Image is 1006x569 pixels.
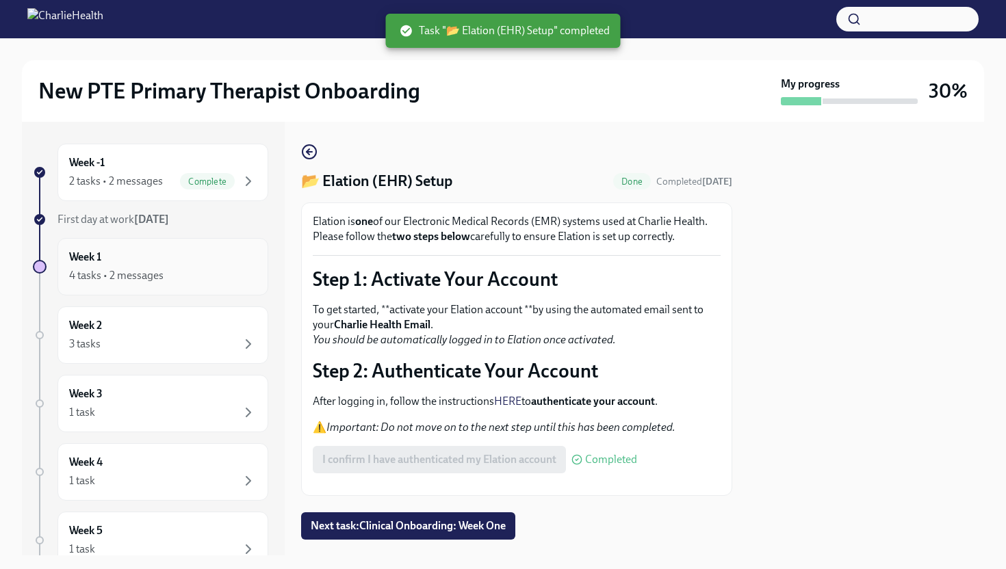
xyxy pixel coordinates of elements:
p: Elation is of our Electronic Medical Records (EMR) systems used at Charlie Health. Please follow ... [313,214,721,244]
a: Week 23 tasks [33,306,268,364]
div: 3 tasks [69,336,101,352]
div: 4 tasks • 2 messages [69,268,164,283]
h3: 30% [929,79,968,103]
img: CharlieHealth [27,8,103,30]
div: 1 task [69,473,95,488]
a: Week 31 task [33,375,268,432]
p: After logging in, follow the instructions to . [313,394,721,409]
h6: Week 4 [69,455,103,470]
strong: My progress [781,77,840,92]
h6: Week -1 [69,155,105,170]
a: Week -12 tasks • 2 messagesComplete [33,144,268,201]
p: ⚠️ [313,420,721,435]
strong: two steps below [392,230,470,243]
strong: one [355,215,373,228]
h4: 📂 Elation (EHR) Setup [301,171,452,191]
p: To get started, **activate your Elation account **by using the automated email sent to your . [313,302,721,347]
button: Next task:Clinical Onboarding: Week One [301,512,515,540]
em: Important: Do not move on to the next step until this has been completed. [326,421,675,434]
a: HERE [494,395,521,408]
div: 2 tasks • 2 messages [69,174,163,189]
div: 1 task [69,542,95,557]
span: Task "📂 Elation (EHR) Setup" completed [400,23,610,38]
h6: Week 3 [69,386,103,401]
a: First day at work[DATE] [33,212,268,227]
h6: Week 1 [69,250,101,265]
h2: New PTE Primary Therapist Onboarding [38,77,420,105]
span: Complete [180,176,235,187]
span: Completed [656,176,732,187]
a: Week 51 task [33,512,268,569]
h6: Week 5 [69,523,103,538]
strong: Charlie Health Email [334,318,430,331]
div: 1 task [69,405,95,420]
span: Next task : Clinical Onboarding: Week One [311,519,506,533]
span: First day at work [57,213,169,226]
p: Step 1: Activate Your Account [313,267,721,291]
strong: [DATE] [134,213,169,226]
strong: authenticate your account [531,395,655,408]
h6: Week 2 [69,318,102,333]
span: October 8th, 2025 21:10 [656,175,732,188]
span: Completed [585,454,637,465]
a: Week 14 tasks • 2 messages [33,238,268,295]
span: Done [613,176,651,187]
em: You should be automatically logged in to Elation once activated. [313,333,616,346]
p: Step 2: Authenticate Your Account [313,358,721,383]
a: Week 41 task [33,443,268,501]
strong: [DATE] [702,176,732,187]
